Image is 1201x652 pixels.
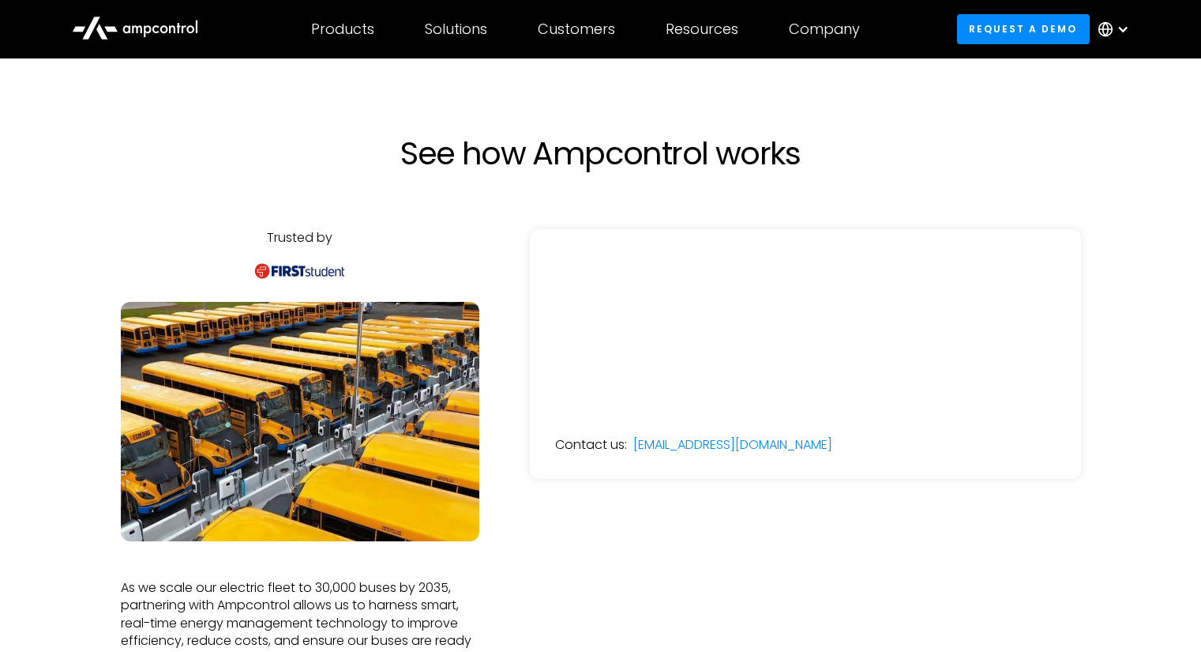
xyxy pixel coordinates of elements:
[957,14,1090,43] a: Request a demo
[789,21,860,38] div: Company
[666,21,738,38] div: Resources
[311,21,374,38] div: Products
[425,21,487,38] div: Solutions
[633,436,832,454] a: [EMAIL_ADDRESS][DOMAIN_NAME]
[253,134,948,172] h1: See how Ampcontrol works
[538,21,615,38] div: Customers
[555,254,1056,373] iframe: Form 0
[555,436,627,454] div: Contact us:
